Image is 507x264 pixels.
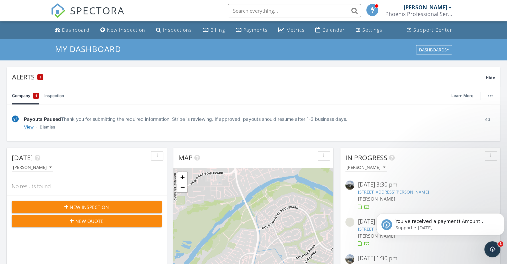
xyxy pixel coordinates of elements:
[484,241,500,257] iframe: Intercom live chat
[153,24,195,36] a: Inspections
[107,27,145,33] div: New Inspection
[75,218,103,225] span: New Quote
[358,233,395,239] span: [PERSON_NAME]
[44,87,64,104] a: Inspection
[70,3,125,17] span: SPECTORA
[35,92,37,99] span: 1
[347,165,385,170] div: [PERSON_NAME]
[52,24,92,36] a: Dashboard
[358,196,395,202] span: [PERSON_NAME]
[233,24,270,36] a: Payments
[163,27,192,33] div: Inspections
[178,153,193,162] span: Map
[345,218,495,247] a: [DATE] 11:00 am [STREET_ADDRESS] [PERSON_NAME]
[177,182,187,192] a: Zoom out
[358,181,483,189] div: [DATE] 3:30 pm
[413,27,452,33] div: Support Center
[404,4,447,11] div: [PERSON_NAME]
[7,177,167,195] div: No results found
[385,11,452,17] div: Phoenix Professional Services
[12,215,162,227] button: New Quote
[12,72,486,81] div: Alerts
[451,92,477,99] a: Learn More
[353,24,385,36] a: Settings
[358,189,429,195] a: [STREET_ADDRESS][PERSON_NAME]
[374,199,507,246] iframe: Intercom notifications message
[22,19,119,91] span: You've received a payment! Amount $450.00 Fee $0.00 Net $450.00 Transaction # pi_3SAjlYK7snlDGpRF...
[22,26,122,32] p: Message from Support, sent 5d ago
[345,218,354,227] img: streetview
[24,116,61,122] span: Payouts Paused
[345,181,354,190] img: streetview
[40,124,55,130] a: Dismiss
[486,75,495,80] span: Hide
[210,27,225,33] div: Billing
[416,45,452,54] button: Dashboards
[55,43,121,54] span: My Dashboard
[345,254,354,263] img: streetview
[276,24,307,36] a: Metrics
[358,254,483,263] div: [DATE] 1:30 pm
[480,115,495,130] div: 4d
[286,27,305,33] div: Metrics
[51,9,125,23] a: SPECTORA
[12,201,162,213] button: New Inspection
[322,27,345,33] div: Calendar
[488,95,493,96] img: ellipsis-632cfdd7c38ec3a7d453.svg
[404,24,455,36] a: Support Center
[345,153,387,162] span: In Progress
[313,24,348,36] a: Calendar
[70,204,109,211] span: New Inspection
[13,165,52,170] div: [PERSON_NAME]
[243,27,268,33] div: Payments
[228,4,361,17] input: Search everything...
[177,172,187,182] a: Zoom in
[24,115,475,122] div: Thank you for submitting the required information. Stripe is reviewing. If approved, payouts shou...
[62,27,90,33] div: Dashboard
[498,241,503,247] span: 1
[358,218,483,226] div: [DATE] 11:00 am
[24,124,34,130] a: View
[419,47,449,52] div: Dashboards
[40,75,41,79] span: 1
[51,3,65,18] img: The Best Home Inspection Software - Spectora
[200,24,228,36] a: Billing
[358,226,395,232] a: [STREET_ADDRESS]
[362,27,382,33] div: Settings
[12,153,33,162] span: [DATE]
[12,163,53,172] button: [PERSON_NAME]
[12,87,39,104] a: Company
[12,115,19,122] img: under-review-2fe708636b114a7f4b8d.svg
[345,163,387,172] button: [PERSON_NAME]
[98,24,148,36] a: New Inspection
[345,181,495,210] a: [DATE] 3:30 pm [STREET_ADDRESS][PERSON_NAME] [PERSON_NAME]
